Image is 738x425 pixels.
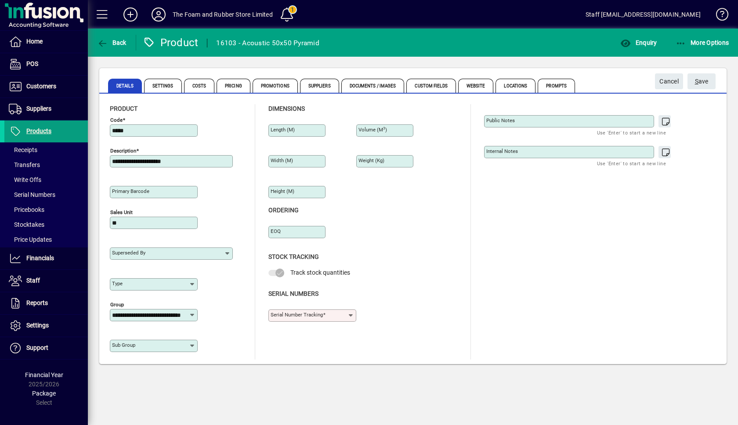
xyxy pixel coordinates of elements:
span: Settings [26,322,49,329]
span: ave [695,74,709,89]
mat-label: Group [110,301,124,308]
span: Pricebooks [9,206,44,213]
mat-label: Length (m) [271,127,295,133]
span: Stock Tracking [268,253,319,260]
span: Suppliers [300,79,339,93]
span: Stocktakes [9,221,44,228]
span: Customers [26,83,56,90]
a: Write Offs [4,172,88,187]
a: Stocktakes [4,217,88,232]
a: Financials [4,247,88,269]
mat-label: Code [110,117,123,123]
span: Support [26,344,48,351]
div: Product [143,36,199,50]
button: Profile [145,7,173,22]
span: Write Offs [9,176,41,183]
span: Custom Fields [406,79,456,93]
mat-label: Internal Notes [486,148,518,154]
span: S [695,78,698,85]
span: Pricing [217,79,250,93]
mat-label: Serial Number tracking [271,312,323,318]
span: Website [458,79,494,93]
span: Package [32,390,56,397]
a: POS [4,53,88,75]
span: Product [110,105,137,112]
mat-label: Superseded by [112,250,145,256]
a: Settings [4,315,88,337]
span: Receipts [9,146,37,153]
span: Promotions [253,79,298,93]
a: Price Updates [4,232,88,247]
span: Documents / Images [341,79,405,93]
span: Details [108,79,142,93]
button: Enquiry [618,35,659,51]
mat-label: Description [110,148,136,154]
span: Costs [184,79,215,93]
mat-label: Height (m) [271,188,294,194]
span: Dimensions [268,105,305,112]
a: Customers [4,76,88,98]
mat-label: EOQ [271,228,281,234]
mat-label: Width (m) [271,157,293,163]
button: Cancel [655,73,683,89]
span: Prompts [538,79,575,93]
button: More Options [673,35,731,51]
mat-label: Sales unit [110,209,133,215]
a: Knowledge Base [709,2,727,30]
span: Financials [26,254,54,262]
a: Home [4,31,88,53]
app-page-header-button: Back [88,35,136,51]
a: Transfers [4,157,88,172]
div: The Foam and Rubber Store Limited [173,7,273,22]
div: Staff [EMAIL_ADDRESS][DOMAIN_NAME] [586,7,701,22]
span: Transfers [9,161,40,168]
span: Settings [144,79,182,93]
span: More Options [676,39,729,46]
span: Track stock quantities [290,269,350,276]
mat-label: Volume (m ) [358,127,387,133]
span: Staff [26,277,40,284]
span: POS [26,60,38,67]
span: Enquiry [620,39,657,46]
span: Cancel [659,74,679,89]
span: Serial Numbers [9,191,55,198]
span: Reports [26,299,48,306]
button: Back [95,35,129,51]
span: Locations [496,79,535,93]
span: Suppliers [26,105,51,112]
a: Staff [4,270,88,292]
span: Price Updates [9,236,52,243]
a: Suppliers [4,98,88,120]
a: Receipts [4,142,88,157]
a: Reports [4,292,88,314]
a: Support [4,337,88,359]
span: Financial Year [25,371,63,378]
span: Serial Numbers [268,290,318,297]
button: Add [116,7,145,22]
a: Serial Numbers [4,187,88,202]
mat-label: Primary barcode [112,188,149,194]
mat-label: Sub group [112,342,135,348]
span: Home [26,38,43,45]
mat-label: Type [112,280,123,287]
span: Products [26,127,51,134]
div: 16103 - Acoustic 50x50 Pyramid [216,36,319,50]
mat-hint: Use 'Enter' to start a new line [597,127,666,138]
a: Pricebooks [4,202,88,217]
mat-label: Public Notes [486,117,515,124]
span: Back [97,39,127,46]
button: Save [687,73,716,89]
mat-hint: Use 'Enter' to start a new line [597,158,666,168]
mat-label: Weight (Kg) [358,157,384,163]
span: Ordering [268,207,299,214]
sup: 3 [383,126,385,131]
